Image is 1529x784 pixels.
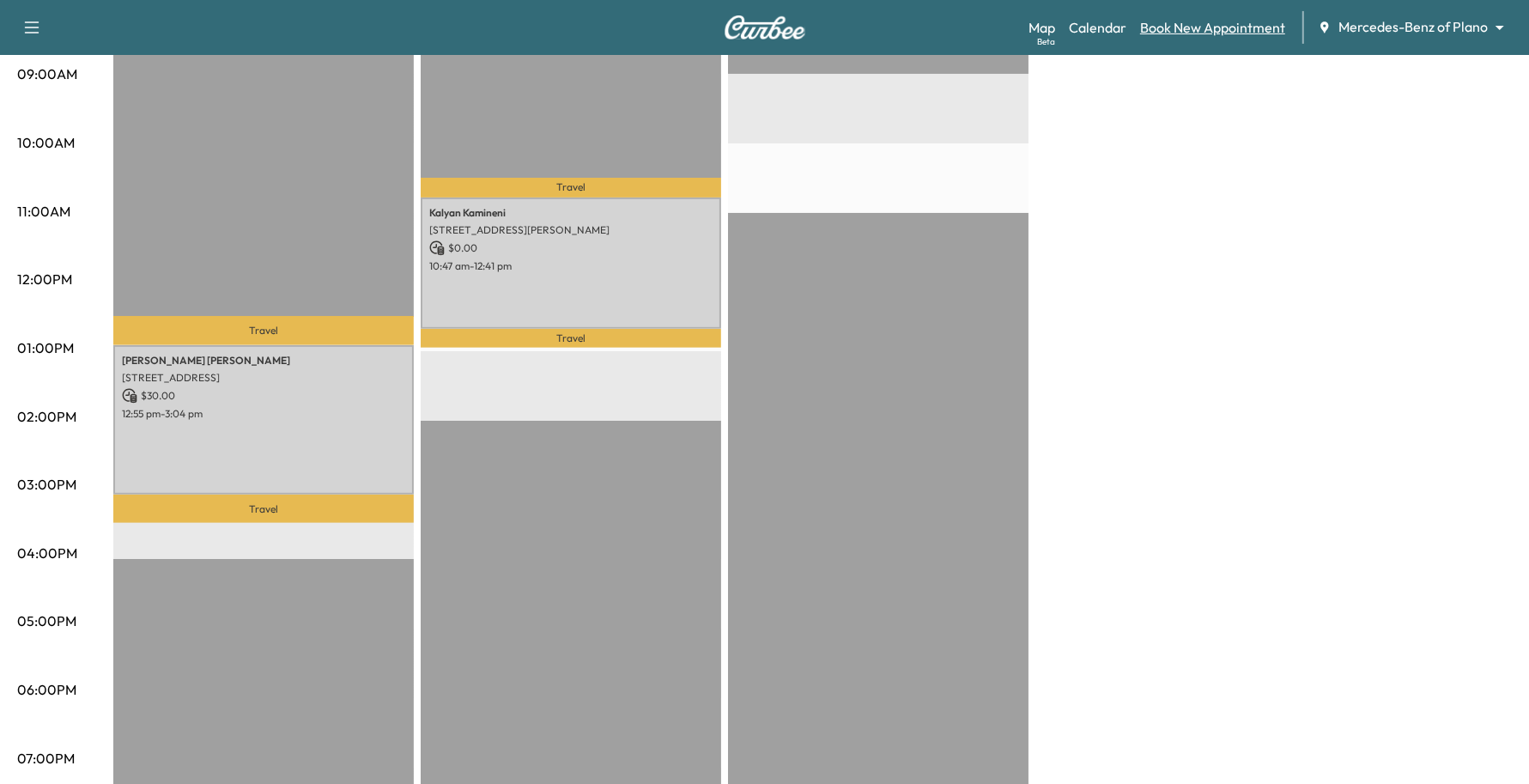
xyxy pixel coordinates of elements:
a: MapBeta [1028,17,1055,38]
span: Mercedes-Benz of Plano [1338,17,1488,37]
p: 09:00AM [17,64,77,84]
p: 07:00PM [17,748,75,769]
p: 12:00PM [17,269,72,289]
p: 03:00PM [17,474,76,495]
a: Book New Appointment [1140,17,1285,38]
p: Travel [113,495,414,524]
p: [STREET_ADDRESS][PERSON_NAME] [429,223,713,237]
p: 10:00AM [17,132,75,153]
p: $ 0.00 [429,240,713,256]
p: [STREET_ADDRESS] [122,371,405,385]
a: Calendar [1069,17,1126,38]
p: 05:00PM [17,611,76,631]
p: 02:00PM [17,406,76,427]
p: 01:00PM [17,337,74,358]
p: Travel [421,178,721,198]
p: $ 30.00 [122,388,405,404]
p: [PERSON_NAME] [PERSON_NAME] [122,354,405,368]
img: Curbee Logo [724,15,806,40]
div: Beta [1037,35,1055,48]
p: 06:00PM [17,679,76,700]
p: Travel [113,316,414,345]
p: 11:00AM [17,201,70,222]
p: 12:55 pm - 3:04 pm [122,407,405,421]
p: Kalyan Kamineni [429,206,713,220]
p: Travel [421,329,721,348]
p: 10:47 am - 12:41 pm [429,259,713,273]
p: 04:00PM [17,543,77,563]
